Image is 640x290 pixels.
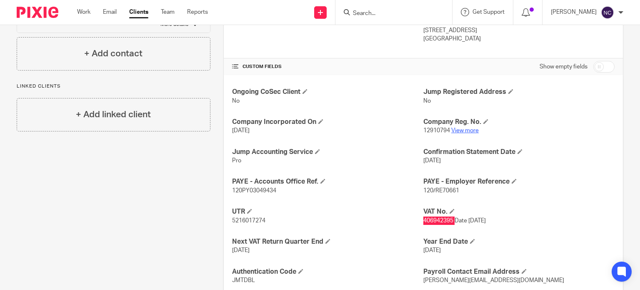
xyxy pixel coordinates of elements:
[551,8,597,16] p: [PERSON_NAME]
[84,47,142,60] h4: + Add contact
[423,207,615,216] h4: VAT No.
[232,207,423,216] h4: UTR
[423,177,615,186] h4: PAYE - Employer Reference
[232,237,423,246] h4: Next VAT Return Quarter End
[232,148,423,156] h4: Jump Accounting Service
[352,10,427,18] input: Search
[423,188,459,194] span: 120/RE70661
[232,118,423,126] h4: Company Incorporated On
[423,277,564,283] span: [PERSON_NAME][EMAIL_ADDRESS][DOMAIN_NAME]
[423,158,441,164] span: [DATE]
[17,83,210,90] p: Linked clients
[232,277,255,283] span: JMTDBL
[423,218,486,224] span: 406942395 Date [DATE]
[472,9,505,15] span: Get Support
[540,63,587,71] label: Show empty fields
[103,8,117,16] a: Email
[423,98,431,104] span: No
[423,35,615,43] p: [GEOGRAPHIC_DATA]
[232,188,276,194] span: 120PY03049434
[232,88,423,96] h4: Ongoing CoSec Client
[187,8,208,16] a: Reports
[423,88,615,96] h4: Jump Registered Address
[232,158,241,164] span: Pro
[423,118,615,126] h4: Company Reg. No.
[423,267,615,276] h4: Payroll Contact Email Address
[161,8,175,16] a: Team
[17,7,58,18] img: Pixie
[76,108,151,121] h4: + Add linked client
[232,247,250,253] span: [DATE]
[232,128,250,134] span: [DATE]
[232,98,240,104] span: No
[232,267,423,276] h4: Authentication Code
[423,148,615,156] h4: Confirmation Statement Date
[232,63,423,70] h4: CUSTOM FIELDS
[129,8,148,16] a: Clients
[232,177,423,186] h4: PAYE - Accounts Office Ref.
[423,128,450,134] span: 12910794
[423,26,615,35] p: [STREET_ADDRESS]
[77,8,90,16] a: Work
[601,6,614,19] img: svg%3E
[451,128,479,134] a: View more
[423,237,615,246] h4: Year End Date
[423,247,441,253] span: [DATE]
[232,218,265,224] span: 5216017274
